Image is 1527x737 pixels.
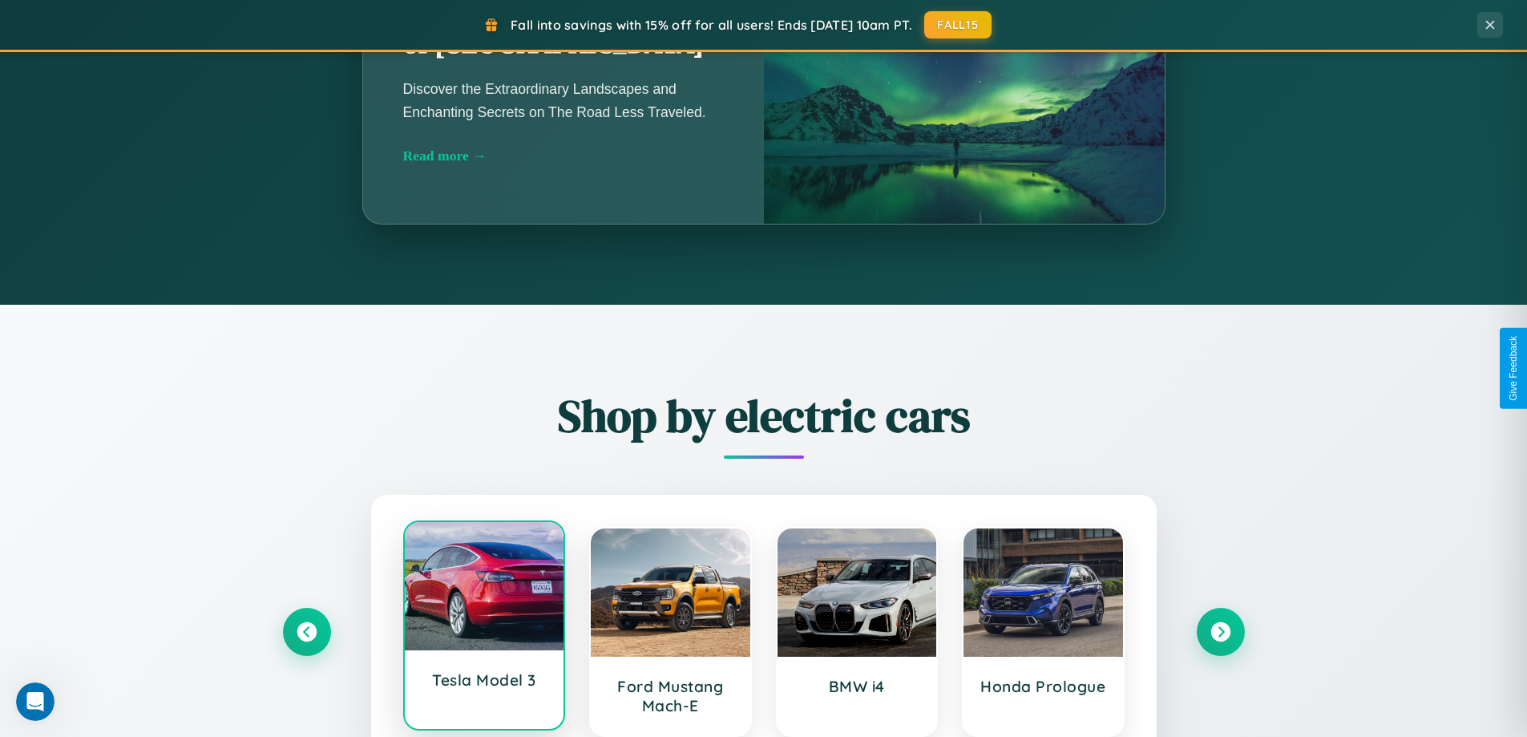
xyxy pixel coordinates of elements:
span: Fall into savings with 15% off for all users! Ends [DATE] 10am PT. [511,17,912,33]
h3: Honda Prologue [980,677,1107,696]
h2: Shop by electric cars [283,385,1245,447]
div: Read more → [403,148,724,164]
h3: Ford Mustang Mach-E [607,677,734,715]
iframe: Intercom live chat [16,682,55,721]
p: Discover the Extraordinary Landscapes and Enchanting Secrets on The Road Less Traveled. [403,78,724,123]
h3: BMW i4 [794,677,921,696]
h3: Tesla Model 3 [421,670,548,690]
div: Give Feedback [1508,336,1519,401]
button: FALL15 [924,11,992,38]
